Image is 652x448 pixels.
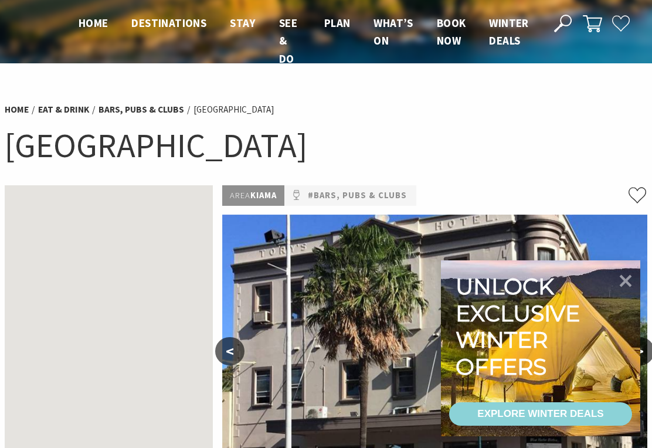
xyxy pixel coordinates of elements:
[131,16,206,30] span: Destinations
[5,123,647,168] h1: [GEOGRAPHIC_DATA]
[5,104,29,116] a: Home
[489,16,528,47] span: Winter Deals
[279,16,297,66] span: See & Do
[308,188,407,203] a: #Bars, Pubs & Clubs
[230,16,256,30] span: Stay
[449,402,632,426] a: EXPLORE WINTER DEALS
[230,189,250,201] span: Area
[324,16,351,30] span: Plan
[38,104,89,116] a: Eat & Drink
[222,185,284,206] p: Kiama
[477,402,603,426] div: EXPLORE WINTER DEALS
[99,104,184,116] a: Bars, Pubs & Clubs
[67,14,541,67] nav: Main Menu
[456,273,585,380] div: Unlock exclusive winter offers
[437,16,466,47] span: Book now
[215,337,244,365] button: <
[79,16,108,30] span: Home
[373,16,413,47] span: What’s On
[193,103,274,117] li: [GEOGRAPHIC_DATA]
